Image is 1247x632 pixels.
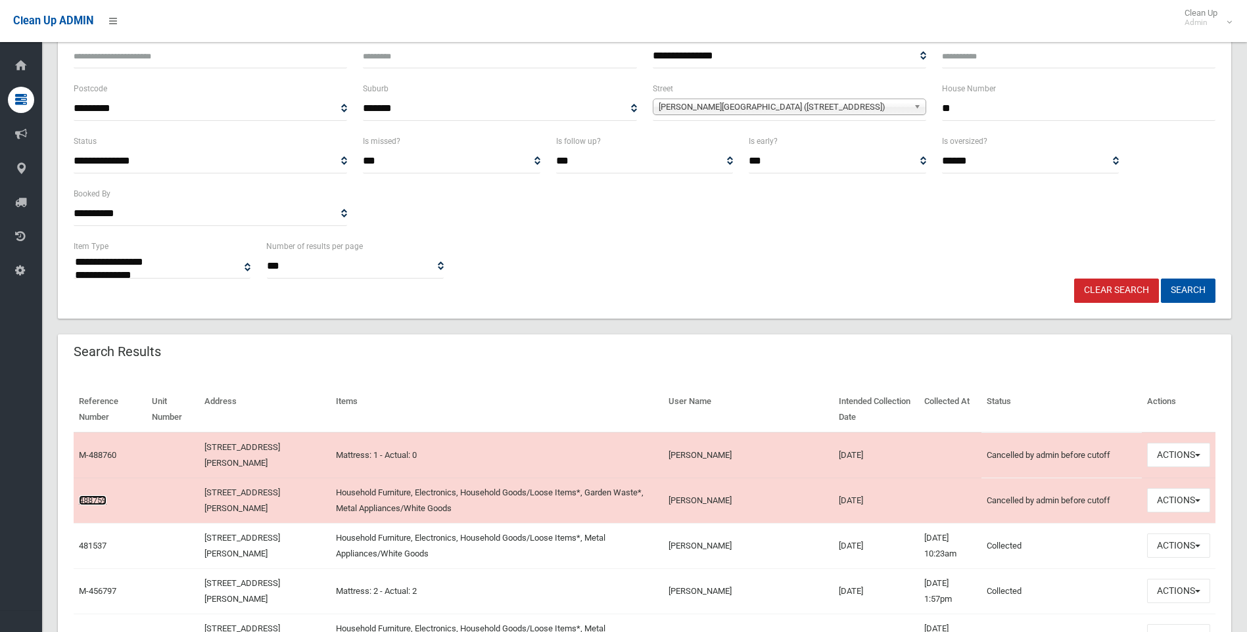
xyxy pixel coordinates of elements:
label: Suburb [363,81,388,96]
a: [STREET_ADDRESS][PERSON_NAME] [204,442,280,468]
a: 481537 [79,541,106,551]
button: Actions [1147,443,1210,467]
td: Mattress: 2 - Actual: 2 [331,568,663,614]
td: Mattress: 1 - Actual: 0 [331,432,663,478]
th: Collected At [919,387,981,432]
span: [PERSON_NAME][GEOGRAPHIC_DATA] ([STREET_ADDRESS]) [659,99,908,115]
th: Actions [1142,387,1215,432]
span: Clean Up ADMIN [13,14,93,27]
label: Is early? [749,134,778,148]
td: [DATE] 10:23am [919,523,981,568]
a: M-456797 [79,586,116,596]
label: Item Type [74,239,108,254]
label: Street [653,81,673,96]
a: M-488760 [79,450,116,460]
a: 488759 [79,495,106,505]
td: [PERSON_NAME] [663,478,834,523]
td: Collected [981,568,1142,614]
button: Search [1161,279,1215,303]
button: Actions [1147,579,1210,603]
td: [DATE] [834,478,919,523]
label: Number of results per page [266,239,363,254]
td: [PERSON_NAME] [663,432,834,478]
td: Household Furniture, Electronics, Household Goods/Loose Items*, Garden Waste*, Metal Appliances/W... [331,478,663,523]
th: Items [331,387,663,432]
td: Household Furniture, Electronics, Household Goods/Loose Items*, Metal Appliances/White Goods [331,523,663,568]
label: Postcode [74,81,107,96]
th: Reference Number [74,387,147,432]
a: Clear Search [1074,279,1159,303]
label: House Number [942,81,996,96]
small: Admin [1185,18,1217,28]
td: Collected [981,523,1142,568]
td: [PERSON_NAME] [663,568,834,614]
td: [DATE] [834,523,919,568]
label: Is missed? [363,134,400,148]
label: Status [74,134,97,148]
th: Status [981,387,1142,432]
th: Intended Collection Date [834,387,919,432]
button: Actions [1147,488,1210,512]
a: [STREET_ADDRESS][PERSON_NAME] [204,533,280,558]
label: Is follow up? [556,134,601,148]
button: Actions [1147,533,1210,558]
td: Cancelled by admin before cutoff [981,432,1142,478]
label: Is oversized? [942,134,987,148]
td: [DATE] [834,568,919,614]
th: Address [199,387,330,432]
td: [PERSON_NAME] [663,523,834,568]
a: [STREET_ADDRESS][PERSON_NAME] [204,487,280,513]
header: Search Results [58,339,177,365]
span: Clean Up [1178,8,1231,28]
th: User Name [663,387,834,432]
th: Unit Number [147,387,200,432]
td: [DATE] [834,432,919,478]
td: Cancelled by admin before cutoff [981,478,1142,523]
td: [DATE] 1:57pm [919,568,981,614]
label: Booked By [74,187,110,201]
a: [STREET_ADDRESS][PERSON_NAME] [204,578,280,604]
